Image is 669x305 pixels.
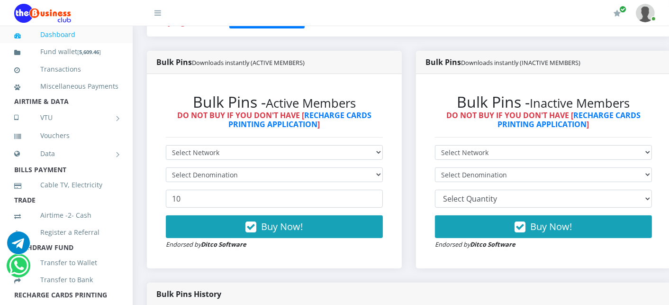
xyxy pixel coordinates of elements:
[14,125,118,147] a: Vouchers
[156,289,221,299] strong: Bulk Pins History
[14,252,118,274] a: Transfer to Wallet
[435,240,515,249] small: Endorsed by
[531,220,572,233] span: Buy Now!
[177,110,371,129] strong: DO NOT BUY IF YOU DON'T HAVE [ ]
[156,57,305,67] strong: Bulk Pins
[14,24,118,46] a: Dashboard
[636,4,655,22] img: User
[14,174,118,196] a: Cable TV, Electricity
[156,16,221,27] strong: Buying in Bulk?
[166,190,383,208] input: Enter Quantity
[7,239,30,254] a: Chat for support
[435,93,652,111] h2: Bulk Pins -
[446,110,641,129] strong: DO NOT BUY IF YOU DON'T HAVE [ ]
[425,57,580,67] strong: Bulk Pins
[14,58,118,80] a: Transactions
[435,215,652,238] button: Buy Now!
[77,48,101,55] small: [ ]
[530,95,630,111] small: Inactive Members
[470,240,515,249] strong: Ditco Software
[14,142,118,166] a: Data
[14,41,118,63] a: Fund wallet[5,609.46]
[229,16,305,27] a: Click to Buy Cheaper
[14,269,118,291] a: Transfer to Bank
[262,220,303,233] span: Buy Now!
[14,204,118,226] a: Airtime -2- Cash
[229,110,372,129] a: RECHARGE CARDS PRINTING APPLICATION
[166,93,383,111] h2: Bulk Pins -
[9,261,28,277] a: Chat for support
[201,240,246,249] strong: Ditco Software
[14,75,118,97] a: Miscellaneous Payments
[461,58,580,67] small: Downloads instantly (INACTIVE MEMBERS)
[166,215,383,238] button: Buy Now!
[192,58,305,67] small: Downloads instantly (ACTIVE MEMBERS)
[614,9,621,17] i: Renew/Upgrade Subscription
[498,110,641,129] a: RECHARGE CARDS PRINTING APPLICATION
[14,222,118,243] a: Register a Referral
[79,48,99,55] b: 5,609.46
[14,4,71,23] img: Logo
[14,106,118,129] a: VTU
[266,95,356,111] small: Active Members
[619,6,626,13] span: Renew/Upgrade Subscription
[166,240,246,249] small: Endorsed by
